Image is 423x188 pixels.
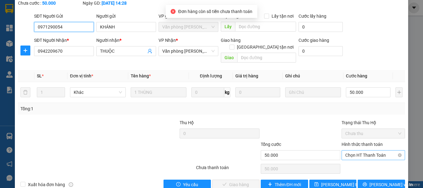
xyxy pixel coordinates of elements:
span: Thêm ĐH mới [275,181,301,188]
span: save [314,182,319,187]
span: user-add [147,49,152,54]
span: Lấy tận nơi [269,13,296,20]
div: Trạng thái Thu Hộ [342,119,405,126]
span: Giao hàng [221,38,241,43]
input: VD: Bàn, Ghế [131,87,186,97]
button: delete [20,87,30,97]
span: [PERSON_NAME] thay đổi [321,181,371,188]
span: Tên hàng [131,73,151,78]
span: Lấy [221,22,235,32]
span: info-circle [69,182,73,187]
label: Hình thức thanh toán [342,142,383,147]
div: VP gửi [159,13,218,20]
b: 50.000 [42,1,56,6]
span: printer [363,182,367,187]
span: Chưa thu [345,129,401,138]
div: SĐT Người Nhận [34,37,94,44]
div: SĐT Người Gửi [34,13,94,20]
b: [DATE] 14:28 [102,1,127,6]
input: Dọc đường [235,22,296,32]
span: close-circle [171,9,176,14]
span: Cước hàng [346,73,367,78]
span: Văn phòng Tắc Vân [162,46,215,56]
span: Yêu cầu [183,181,198,188]
span: [GEOGRAPHIC_DATA] tận nơi [234,44,296,50]
span: Định lượng [200,73,222,78]
span: close-circle [398,153,402,157]
span: Đơn hàng còn số tiền chưa thanh toán [178,9,252,14]
input: Ghi Chú [285,87,341,97]
div: Tổng: 1 [20,105,164,112]
span: plus [268,182,272,187]
input: Cước lấy hàng [299,22,343,32]
th: Ghi chú [283,70,343,82]
span: Văn phòng Hồ Chí Minh [162,22,215,32]
span: [PERSON_NAME] và In [369,181,413,188]
input: Cước giao hàng [299,46,343,56]
label: Cước giao hàng [299,38,329,43]
div: Người gửi [96,13,156,20]
span: Giao [221,53,237,63]
button: plus [20,46,30,55]
div: Người nhận [96,37,156,44]
input: 0 [235,87,280,97]
span: Đơn vị tính [70,73,93,78]
span: VP Nhận [159,38,176,43]
label: Cước lấy hàng [299,14,326,19]
span: Chọn HT Thanh Toán [345,151,401,160]
span: exclamation-circle [176,182,181,187]
span: Khác [74,88,122,97]
span: Giá trị hàng [235,73,258,78]
span: Thu Hộ [180,120,194,125]
span: kg [224,87,230,97]
button: plus [395,87,403,97]
span: SL [37,73,42,78]
span: plus [21,48,30,53]
span: Xuất hóa đơn hàng [25,181,68,188]
span: Tổng cước [261,142,281,147]
input: Dọc đường [237,53,296,63]
div: Chưa thanh toán [195,164,260,175]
